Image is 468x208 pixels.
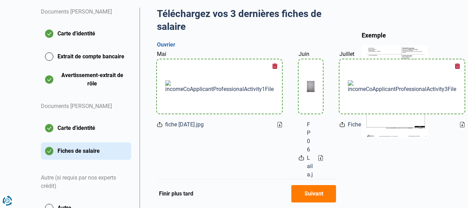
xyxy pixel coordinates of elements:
img: incomeCoApplicantProfessionalActivity2File [307,81,315,92]
button: Avertissement-extrait de rôle [41,71,131,88]
button: Suivant [291,185,336,202]
img: income [362,45,427,139]
img: incomeCoApplicantProfessionalActivity3File [348,80,456,92]
img: incomeCoApplicantProfessionalActivity1File [165,80,274,92]
span: FP06 Laila.jpeg [307,120,313,195]
h3: Ouvrier [157,41,336,49]
span: Fiche [DATE].jpg [348,120,388,129]
div: Autre (si requis par nos experts crédit) [41,165,131,199]
a: Download [460,122,465,127]
a: Download [318,155,323,161]
label: Juillet [339,50,354,58]
button: Fiches de salaire [41,142,131,160]
span: fiche [DATE].jpg [165,120,204,129]
button: Carte d'identité [41,119,131,137]
button: Extrait de compte bancaire [41,48,131,65]
button: Carte d'identité [41,25,131,42]
label: Mai [157,50,166,58]
button: Finir plus tard [157,189,195,198]
a: Download [277,122,282,127]
div: Documents [PERSON_NAME] [41,8,131,25]
div: Exemple [362,31,427,39]
h2: Téléchargez vos 3 dernières fiches de salaire [157,8,336,33]
div: Documents [PERSON_NAME] [41,94,131,119]
label: Juin [299,50,309,58]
